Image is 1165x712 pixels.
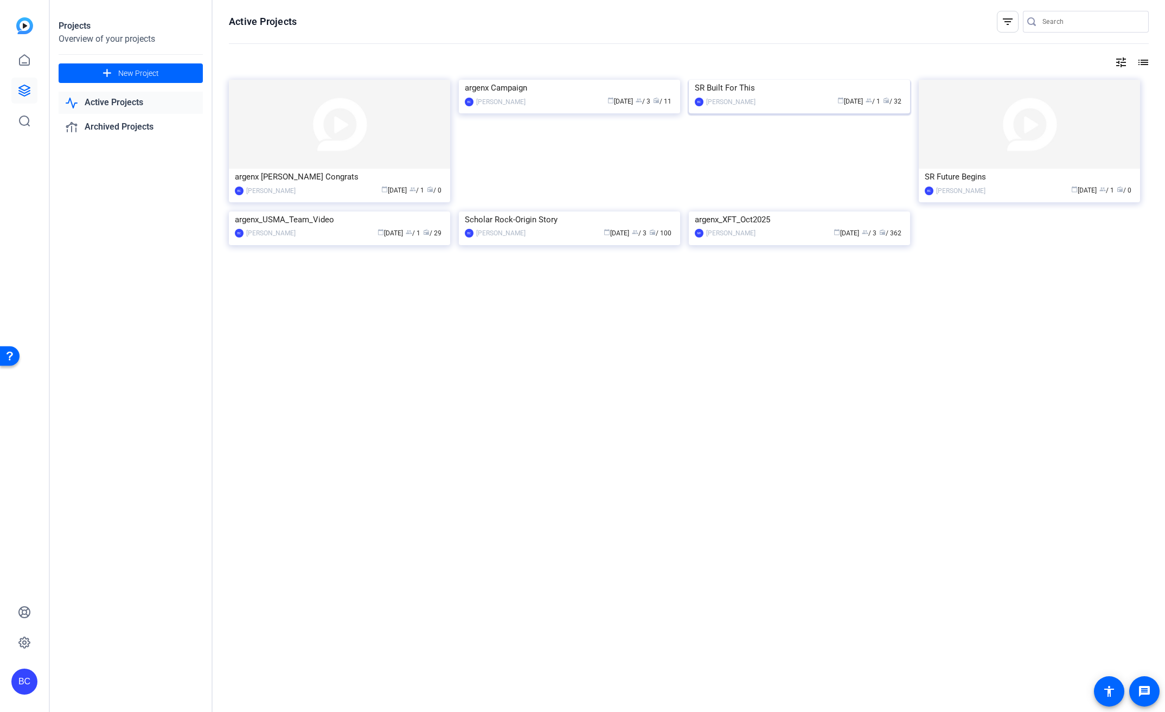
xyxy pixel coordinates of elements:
mat-icon: message [1138,685,1151,698]
span: [DATE] [381,187,407,194]
div: argenx_XFT_Oct2025 [695,211,904,228]
div: BC [465,98,473,106]
span: [DATE] [837,98,863,105]
span: / 1 [409,187,424,194]
span: group [1099,186,1106,193]
div: [PERSON_NAME] [706,228,756,239]
span: / 100 [649,229,671,237]
span: radio [423,229,430,235]
div: [PERSON_NAME] [936,185,985,196]
mat-icon: filter_list [1001,15,1014,28]
div: Scholar Rock-Origin Story [465,211,674,228]
div: argenx Campaign [465,80,674,96]
div: BC [235,187,244,195]
span: [DATE] [834,229,859,237]
div: [PERSON_NAME] [476,97,526,107]
span: radio [653,97,660,104]
img: blue-gradient.svg [16,17,33,34]
span: / 3 [862,229,876,237]
span: / 1 [406,229,420,237]
div: argenx [PERSON_NAME] Congrats [235,169,444,185]
span: radio [1117,186,1123,193]
span: radio [427,186,433,193]
span: calendar_today [381,186,388,193]
span: calendar_today [834,229,840,235]
span: / 1 [866,98,880,105]
mat-icon: list [1136,56,1149,69]
span: group [409,186,416,193]
span: [DATE] [1071,187,1097,194]
span: [DATE] [377,229,403,237]
span: group [636,97,642,104]
div: BC [925,187,933,195]
div: [PERSON_NAME] [246,228,296,239]
a: Archived Projects [59,116,203,138]
span: calendar_today [607,97,614,104]
mat-icon: tune [1115,56,1128,69]
div: Overview of your projects [59,33,203,46]
span: calendar_today [604,229,610,235]
div: MF [695,229,703,238]
span: / 11 [653,98,671,105]
span: / 0 [427,187,441,194]
div: BC [11,669,37,695]
span: [DATE] [607,98,633,105]
span: group [866,97,872,104]
span: / 1 [1099,187,1114,194]
div: SR Future Begins [925,169,1134,185]
div: BC [465,229,473,238]
span: New Project [118,68,159,79]
h1: Active Projects [229,15,297,28]
span: group [632,229,638,235]
mat-icon: add [100,67,114,80]
span: calendar_today [377,229,384,235]
div: [PERSON_NAME] [246,185,296,196]
span: radio [883,97,889,104]
span: / 0 [1117,187,1131,194]
span: radio [879,229,886,235]
span: / 32 [883,98,901,105]
input: Search [1042,15,1140,28]
span: / 3 [632,229,646,237]
span: radio [649,229,656,235]
span: calendar_today [837,97,844,104]
span: group [406,229,412,235]
div: BC [695,98,703,106]
div: BC [235,229,244,238]
div: argenx_USMA_Team_Video [235,211,444,228]
span: calendar_today [1071,186,1078,193]
button: New Project [59,63,203,83]
div: Projects [59,20,203,33]
span: [DATE] [604,229,629,237]
span: / 3 [636,98,650,105]
div: SR Built For This [695,80,904,96]
mat-icon: accessibility [1103,685,1116,698]
span: / 29 [423,229,441,237]
div: [PERSON_NAME] [706,97,756,107]
span: / 362 [879,229,901,237]
span: group [862,229,868,235]
div: [PERSON_NAME] [476,228,526,239]
a: Active Projects [59,92,203,114]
